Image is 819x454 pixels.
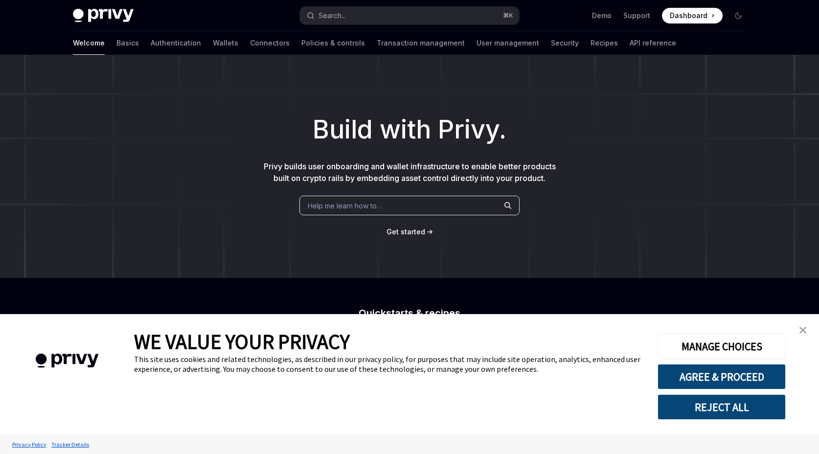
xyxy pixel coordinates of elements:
a: close banner [793,320,813,340]
a: Policies & controls [301,31,365,55]
a: Authentication [151,31,201,55]
a: Recipes [591,31,618,55]
button: Search...⌘K [300,7,519,24]
img: dark logo [73,9,134,23]
button: Toggle dark mode [730,8,746,23]
a: User management [477,31,539,55]
a: Privacy Policy [10,436,49,453]
a: Wallets [213,31,238,55]
div: This site uses cookies and related technologies, as described in our privacy policy, for purposes... [134,354,643,374]
a: Support [623,11,650,21]
a: Security [551,31,579,55]
img: company logo [15,340,119,382]
button: REJECT ALL [658,394,786,420]
a: Tracker Details [49,436,91,453]
span: WE VALUE YOUR PRIVACY [134,329,350,354]
h1: Build with Privy. [16,111,803,149]
a: Dashboard [662,8,723,23]
img: close banner [799,327,806,334]
h2: Quickstarts & recipes [237,308,582,318]
span: Help me learn how to… [308,201,382,211]
span: Get started [387,227,425,236]
a: Demo [592,11,612,21]
a: Get started [387,227,425,237]
span: Dashboard [670,11,707,21]
button: MANAGE CHOICES [658,334,786,359]
div: Search... [318,10,346,22]
a: Transaction management [377,31,465,55]
span: Privy builds user onboarding and wallet infrastructure to enable better products built on crypto ... [264,161,556,183]
span: ⌘ K [503,12,513,20]
a: Basics [116,31,139,55]
a: Welcome [73,31,105,55]
a: API reference [630,31,676,55]
button: AGREE & PROCEED [658,364,786,389]
a: Connectors [250,31,290,55]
